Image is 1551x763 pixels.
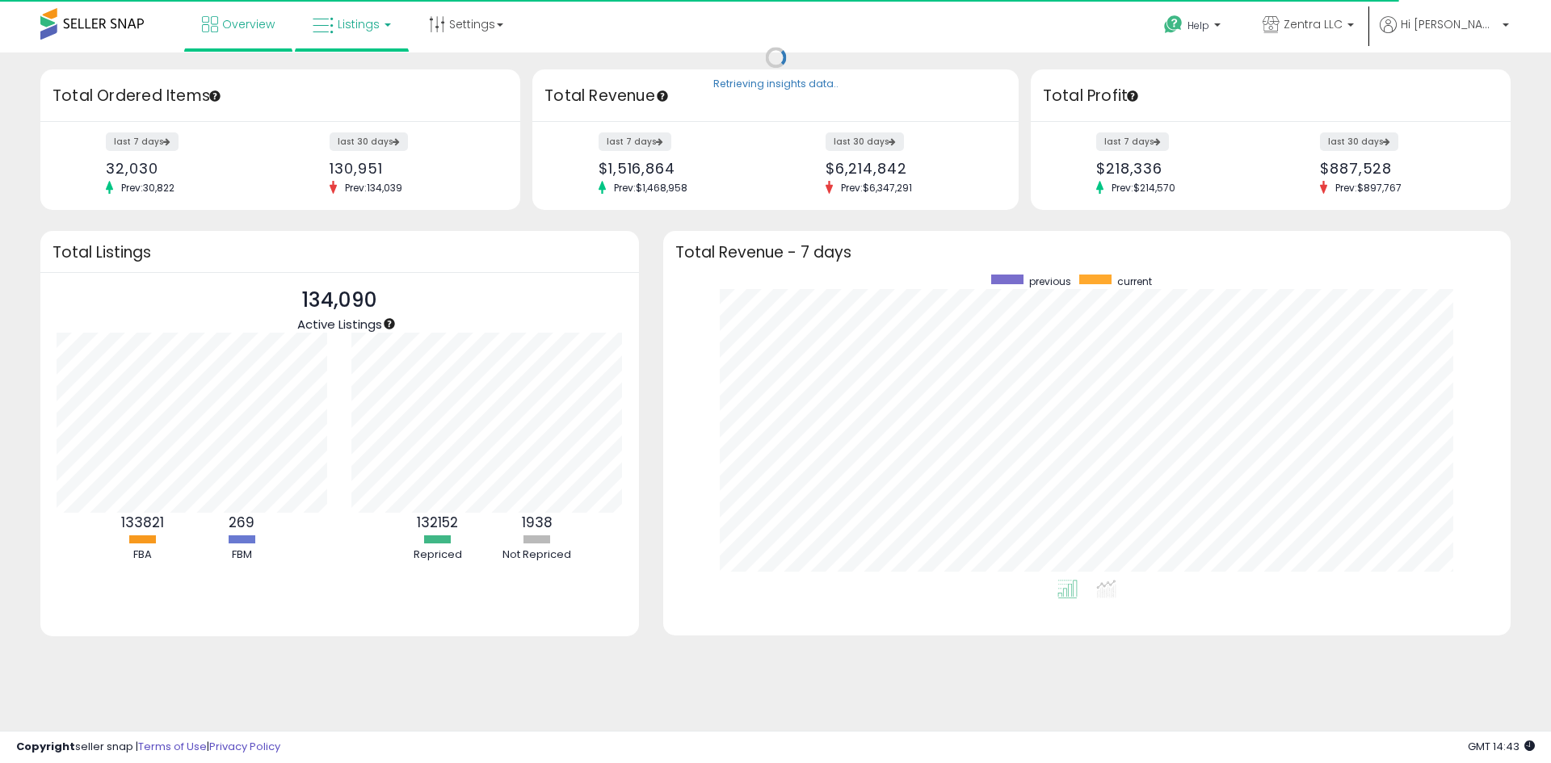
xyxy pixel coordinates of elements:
div: Retrieving insights data.. [713,78,839,92]
div: $1,516,864 [599,160,763,177]
div: FBM [193,547,290,563]
h3: Total Ordered Items [53,85,508,107]
span: Zentra LLC [1284,16,1343,32]
b: 133821 [121,513,164,532]
span: Overview [222,16,275,32]
h3: Total Revenue - 7 days [675,246,1498,258]
label: last 30 days [1320,132,1398,151]
label: last 7 days [1096,132,1169,151]
span: Active Listings [297,316,382,333]
span: current [1117,275,1152,288]
span: Prev: $6,347,291 [833,181,920,195]
label: last 30 days [826,132,904,151]
label: last 30 days [330,132,408,151]
b: 132152 [417,513,458,532]
b: 269 [229,513,254,532]
a: Help [1151,2,1237,52]
div: Tooltip anchor [655,89,670,103]
b: 1938 [522,513,553,532]
h3: Total Profit [1043,85,1498,107]
div: 32,030 [106,160,268,177]
span: Prev: $1,468,958 [606,181,696,195]
div: 130,951 [330,160,492,177]
span: Prev: 134,039 [337,181,410,195]
h3: Total Listings [53,246,627,258]
span: Hi [PERSON_NAME] [1401,16,1498,32]
i: Get Help [1163,15,1183,35]
span: Prev: 30,822 [113,181,183,195]
span: Listings [338,16,380,32]
div: $218,336 [1096,160,1259,177]
h3: Total Revenue [544,85,1007,107]
div: Tooltip anchor [208,89,222,103]
label: last 7 days [106,132,179,151]
div: $6,214,842 [826,160,990,177]
span: Prev: $897,767 [1327,181,1410,195]
div: $887,528 [1320,160,1482,177]
p: 134,090 [297,285,382,316]
label: last 7 days [599,132,671,151]
div: Tooltip anchor [382,317,397,331]
span: previous [1029,275,1071,288]
a: Hi [PERSON_NAME] [1380,16,1509,52]
div: Not Repriced [489,547,586,563]
span: Prev: $214,570 [1103,181,1183,195]
div: Repriced [389,547,486,563]
div: FBA [94,547,191,563]
div: Tooltip anchor [1125,89,1140,103]
span: Help [1187,19,1209,32]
